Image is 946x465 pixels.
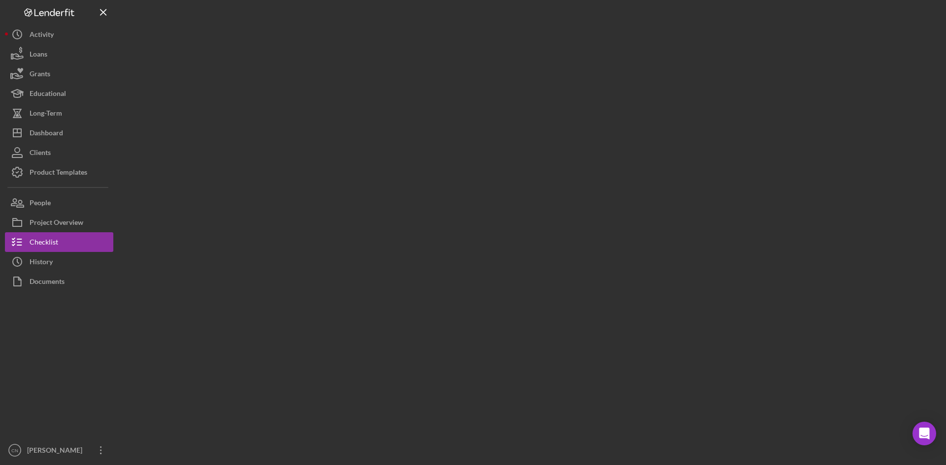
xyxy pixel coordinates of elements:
div: People [30,193,51,215]
div: Activity [30,25,54,47]
button: Long-Term [5,103,113,123]
button: Checklist [5,232,113,252]
div: Open Intercom Messenger [912,422,936,445]
button: Documents [5,272,113,291]
div: Project Overview [30,213,83,235]
button: Activity [5,25,113,44]
div: [PERSON_NAME] [25,440,89,463]
div: Educational [30,84,66,106]
text: CN [11,448,18,453]
div: Grants [30,64,50,86]
div: Product Templates [30,162,87,185]
button: Product Templates [5,162,113,182]
button: Dashboard [5,123,113,143]
div: Long-Term [30,103,62,125]
div: Dashboard [30,123,63,145]
button: CN[PERSON_NAME] [5,440,113,460]
button: Project Overview [5,213,113,232]
button: Educational [5,84,113,103]
div: Loans [30,44,47,66]
button: History [5,252,113,272]
button: People [5,193,113,213]
button: Loans [5,44,113,64]
button: Grants [5,64,113,84]
div: Checklist [30,232,58,254]
div: Documents [30,272,65,294]
button: Clients [5,143,113,162]
div: Clients [30,143,51,165]
div: History [30,252,53,274]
